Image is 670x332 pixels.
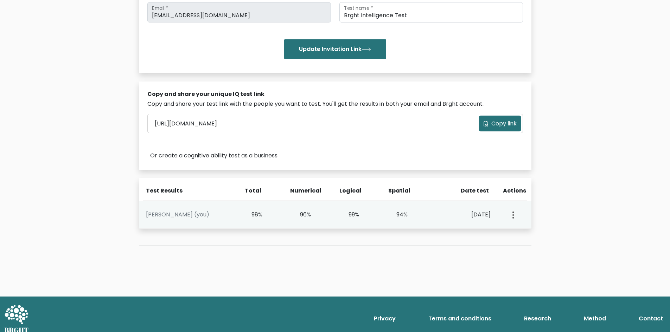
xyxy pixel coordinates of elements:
div: Actions [503,187,527,195]
div: Numerical [290,187,311,195]
a: [PERSON_NAME] (you) [146,210,209,219]
div: Test Results [146,187,233,195]
a: Privacy [371,312,398,326]
input: Test name [339,2,523,22]
span: Copy link [491,119,517,128]
div: 98% [243,210,263,219]
div: Date test [438,187,494,195]
input: Email [147,2,331,22]
a: Research [521,312,554,326]
div: 94% [388,210,408,219]
a: Terms and conditions [426,312,494,326]
div: [DATE] [436,210,491,219]
div: 99% [339,210,359,219]
a: Method [581,312,609,326]
div: Total [241,187,262,195]
div: Copy and share your test link with the people you want to test. You'll get the results in both yo... [147,100,523,108]
button: Copy link [479,116,521,131]
div: 96% [291,210,311,219]
a: Or create a cognitive ability test as a business [150,151,277,160]
div: Logical [339,187,360,195]
button: Update Invitation Link [284,39,386,59]
div: Copy and share your unique IQ test link [147,90,523,98]
a: Contact [636,312,666,326]
div: Spatial [388,187,409,195]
